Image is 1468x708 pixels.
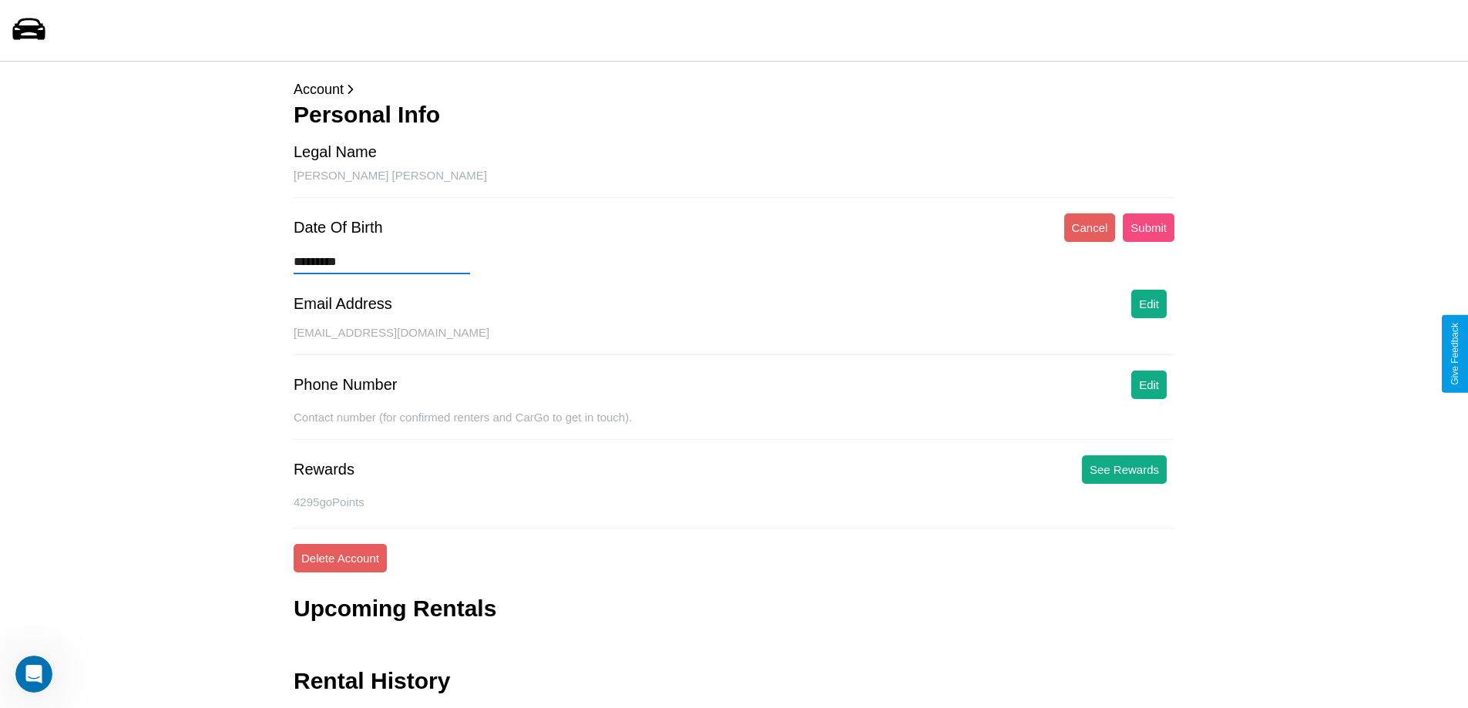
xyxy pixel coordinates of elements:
div: Rewards [294,461,354,478]
button: Edit [1131,371,1167,399]
h3: Personal Info [294,102,1174,128]
div: Give Feedback [1450,323,1460,385]
p: Account [294,77,1174,102]
div: [PERSON_NAME] [PERSON_NAME] [294,169,1174,198]
button: Edit [1131,290,1167,318]
div: Contact number (for confirmed renters and CarGo to get in touch). [294,411,1174,440]
div: [EMAIL_ADDRESS][DOMAIN_NAME] [294,326,1174,355]
div: Phone Number [294,376,398,394]
p: 4295 goPoints [294,492,1174,512]
h3: Upcoming Rentals [294,596,496,622]
button: Cancel [1064,213,1116,242]
div: Legal Name [294,143,377,161]
button: Delete Account [294,544,387,572]
button: Submit [1123,213,1174,242]
div: Email Address [294,295,392,313]
div: Date Of Birth [294,219,383,237]
button: See Rewards [1082,455,1167,484]
iframe: Intercom live chat [15,656,52,693]
h3: Rental History [294,668,450,694]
